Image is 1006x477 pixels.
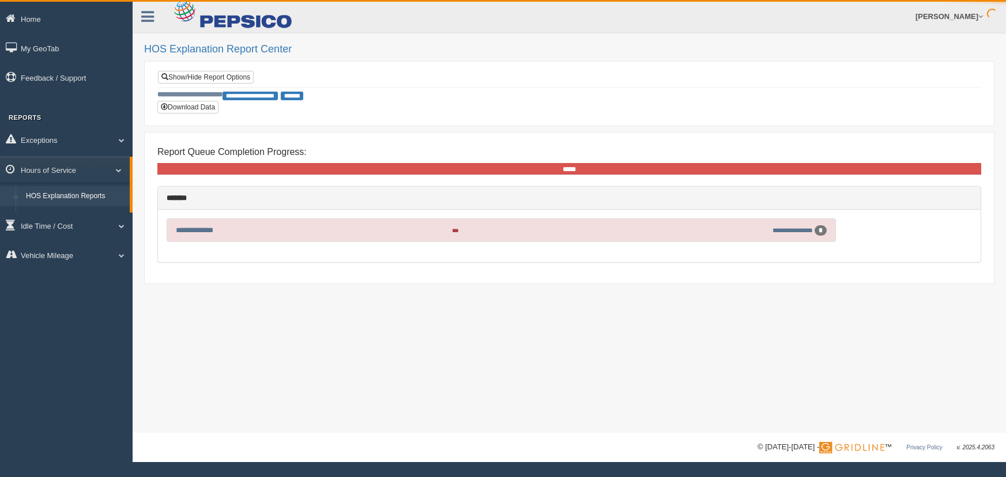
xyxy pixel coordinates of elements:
a: Privacy Policy [906,444,942,450]
a: Show/Hide Report Options [158,71,254,84]
a: HOS Violation Audit Reports [21,206,130,227]
span: v. 2025.4.2063 [957,444,994,450]
div: © [DATE]-[DATE] - ™ [758,441,994,453]
button: Download Data [157,101,218,113]
h4: Report Queue Completion Progress: [157,147,981,157]
a: HOS Explanation Reports [21,186,130,207]
h2: HOS Explanation Report Center [144,44,994,55]
img: Gridline [819,442,884,453]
